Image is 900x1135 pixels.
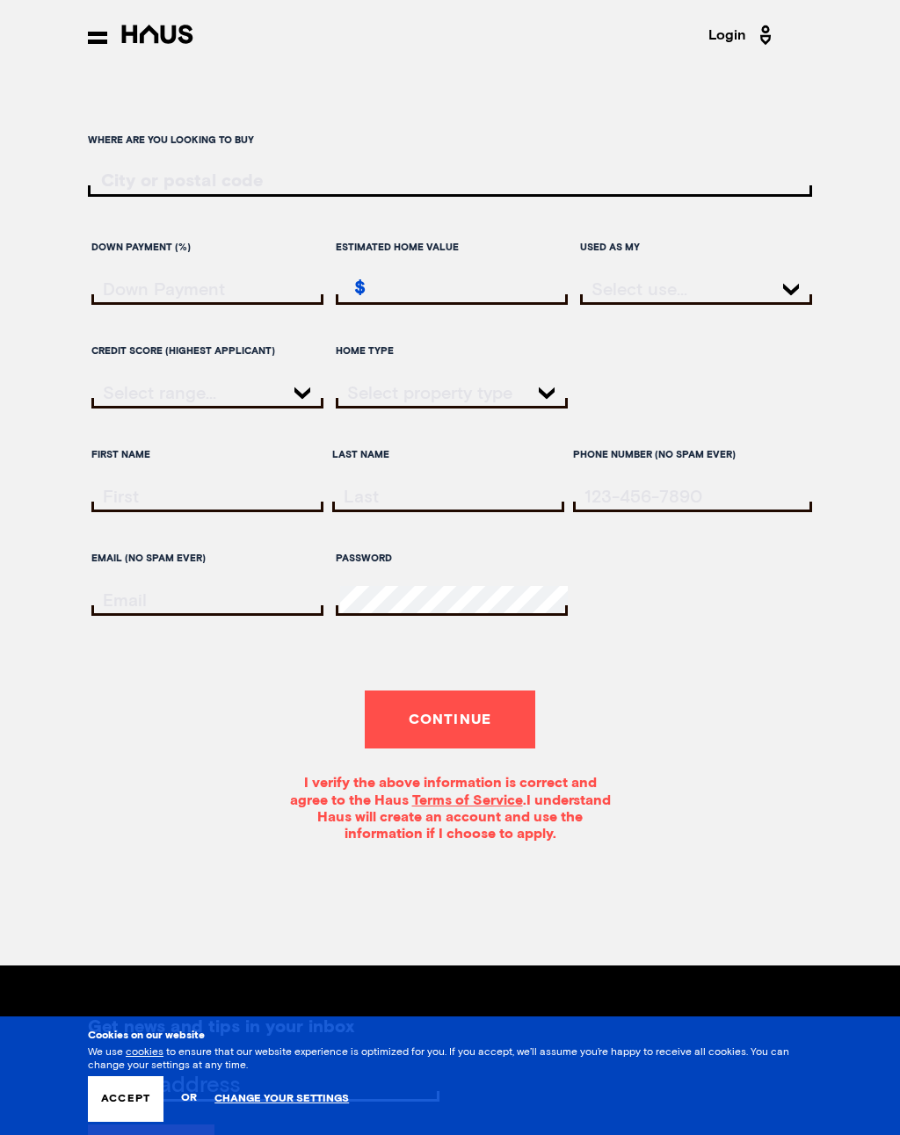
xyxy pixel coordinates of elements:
input: firstName [96,488,323,506]
input: password [340,586,568,615]
label: Email (no spam ever) [91,543,323,574]
label: Where are you looking to buy [88,125,812,155]
span: We use to ensure that our website experience is optimized for you. If you accept, we’ll assume yo... [88,1047,789,1070]
a: Change your settings [214,1093,349,1105]
input: downPayment [96,280,323,299]
input: estimatedHomeValue [340,280,568,299]
input: lastName [337,488,564,506]
label: First Name [91,439,323,470]
label: Used as my [580,232,812,263]
label: Last Name [332,439,564,470]
button: Accept [88,1076,163,1122]
label: Home Type [336,336,568,366]
a: cookies [126,1047,163,1058]
button: Continue [365,690,536,748]
div: $ [340,274,366,305]
input: email [96,591,323,610]
label: Password [336,543,568,574]
label: Credit score (highest applicant) [91,336,323,366]
label: Estimated home value [336,232,568,263]
input: ratesLocationInput [88,171,812,191]
span: or [181,1083,197,1114]
a: Terms of Service [412,793,523,807]
h3: Cookies on our website [88,1030,812,1042]
input: tel [577,488,812,506]
label: Down Payment (%) [91,232,323,263]
a: Login [708,21,777,49]
span: I verify the above information is correct and agree to the Haus . I understand Haus will create a... [290,776,611,841]
label: Phone Number (no spam ever) [573,439,812,470]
